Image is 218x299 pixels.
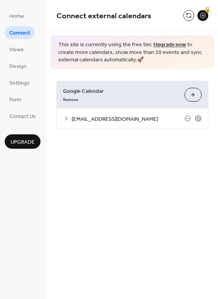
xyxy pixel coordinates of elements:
span: Connect [9,29,30,37]
a: Upgrade now [153,40,186,50]
a: Home [5,9,29,22]
span: This site is currently using the free tier. to create more calendars, show more than 10 events an... [58,41,206,64]
a: Views [5,43,28,56]
span: Form [9,96,21,104]
span: Upgrade [11,138,35,146]
span: Remove [63,97,78,102]
a: Contact Us [5,110,40,122]
span: Views [9,46,24,54]
span: [EMAIL_ADDRESS][DOMAIN_NAME] [72,115,185,123]
a: Design [5,59,31,72]
a: Form [5,93,26,106]
a: Connect [5,26,35,39]
span: Settings [9,79,30,87]
span: Home [9,12,24,21]
a: Settings [5,76,34,89]
span: Design [9,63,26,71]
span: Google Calendar [63,87,178,95]
span: Contact Us [9,113,36,121]
button: Upgrade [5,134,40,149]
span: Connect external calendars [56,9,151,24]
